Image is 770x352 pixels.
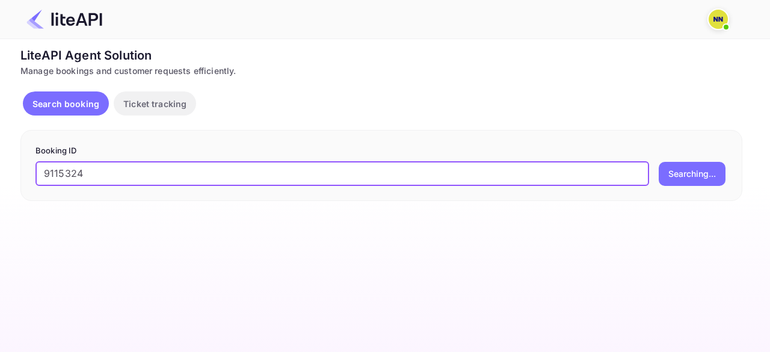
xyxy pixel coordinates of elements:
[20,64,742,77] div: Manage bookings and customer requests efficiently.
[32,97,99,110] p: Search booking
[35,162,649,186] input: Enter Booking ID (e.g., 63782194)
[709,10,728,29] img: N/A N/A
[35,145,727,157] p: Booking ID
[26,10,102,29] img: LiteAPI Logo
[20,46,742,64] div: LiteAPI Agent Solution
[659,162,725,186] button: Searching...
[123,97,186,110] p: Ticket tracking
